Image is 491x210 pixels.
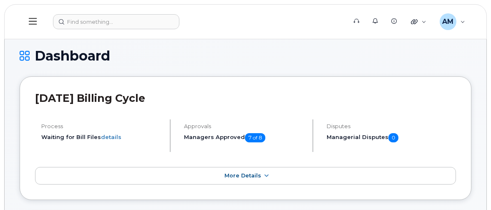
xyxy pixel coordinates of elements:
[41,123,163,129] h4: Process
[327,123,456,129] h4: Disputes
[184,123,305,129] h4: Approvals
[20,48,471,63] h1: Dashboard
[224,172,261,179] span: More Details
[388,133,398,142] span: 0
[101,134,121,140] a: details
[35,92,456,104] h2: [DATE] Billing Cycle
[327,133,456,142] h5: Managerial Disputes
[41,133,163,141] li: Waiting for Bill Files
[184,133,305,142] h5: Managers Approved
[245,133,265,142] span: 7 of 8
